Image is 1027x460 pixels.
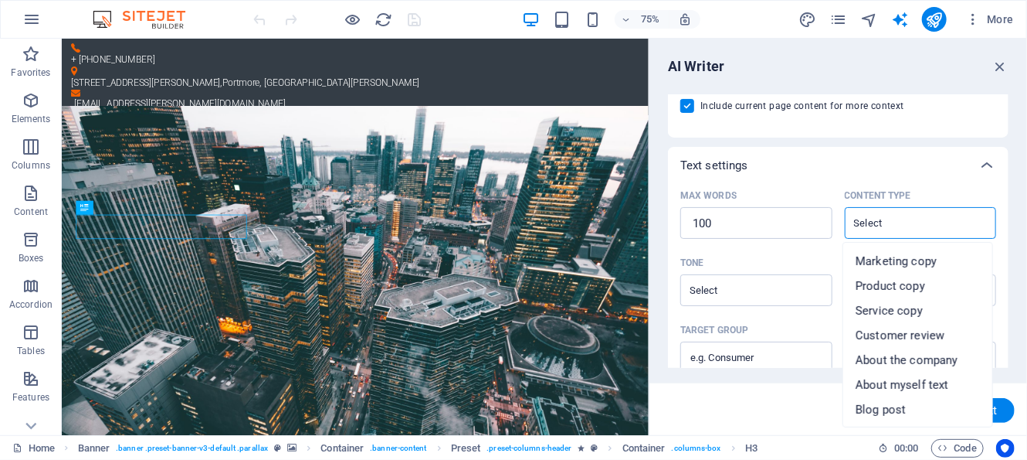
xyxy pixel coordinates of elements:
i: Pages (Ctrl+Alt+S) [829,11,847,29]
span: Click to select. Double-click to edit [451,439,481,458]
i: This element is a customizable preset [591,444,598,452]
span: Product copy [856,278,925,294]
button: navigator [860,10,879,29]
button: text_generator [891,10,910,29]
button: publish [922,7,947,32]
nav: breadcrumb [78,439,758,458]
p: Target group [680,324,748,336]
span: : [905,442,907,454]
p: Accordion [9,298,53,311]
p: Text settings [680,158,748,173]
span: . columns-box [672,439,721,458]
span: Marketing copy [856,254,937,269]
span: 00 00 [894,439,918,458]
i: Reload page [375,11,393,29]
span: . banner .preset-banner-v3-default .parallax [116,439,268,458]
button: More [959,7,1020,32]
span: Click to select. Double-click to edit [320,439,364,458]
button: Clear [985,216,991,223]
p: Tone [680,257,703,269]
button: 75% [615,10,669,29]
i: This element is a customizable preset [274,444,281,452]
input: Target group [680,346,832,370]
button: pages [829,10,848,29]
input: Max words [680,208,832,239]
h6: AI Writer [668,57,724,76]
p: Content [14,206,48,218]
button: reload [375,10,393,29]
span: More [965,12,1014,27]
i: Navigator [860,11,878,29]
p: Boxes [19,252,44,264]
i: Element contains an animation [578,444,585,452]
img: Editor Logo [89,10,205,29]
p: Elements [12,113,51,125]
input: Content typeClear [849,212,967,234]
p: Max words [680,189,737,202]
span: Service copy [856,303,923,319]
span: . preset-columns-header [486,439,571,458]
span: Code [938,439,977,458]
p: Tables [17,345,45,357]
span: Click to select. Double-click to edit [622,439,666,458]
span: . banner-content [370,439,426,458]
div: Text settings [668,147,1008,184]
button: Usercentrics [996,439,1015,458]
button: Click here to leave preview mode and continue editing [344,10,362,29]
i: Design (Ctrl+Alt+Y) [798,11,816,29]
h6: 75% [638,10,663,29]
span: Click to select. Double-click to edit [745,439,758,458]
h6: Session time [878,439,919,458]
button: Code [931,439,984,458]
span: Customer review [856,328,944,343]
p: Content type [845,189,911,202]
i: AI Writer [891,11,909,29]
input: ToneClear [685,279,802,302]
div: Text settings [668,184,1008,398]
span: Include current page content for more context [700,100,904,112]
p: Features [12,391,49,404]
p: Columns [12,159,50,172]
i: This element contains a background [287,444,297,452]
p: Favorites [11,66,50,79]
i: On resize automatically adjust zoom level to fit chosen device. [678,12,692,26]
span: Click to select. Double-click to edit [78,439,110,458]
span: About myself text [856,377,948,393]
span: About the company [856,353,958,368]
a: Click to cancel selection. Double-click to open Pages [12,439,55,458]
span: Blog post [856,402,906,417]
button: design [798,10,817,29]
